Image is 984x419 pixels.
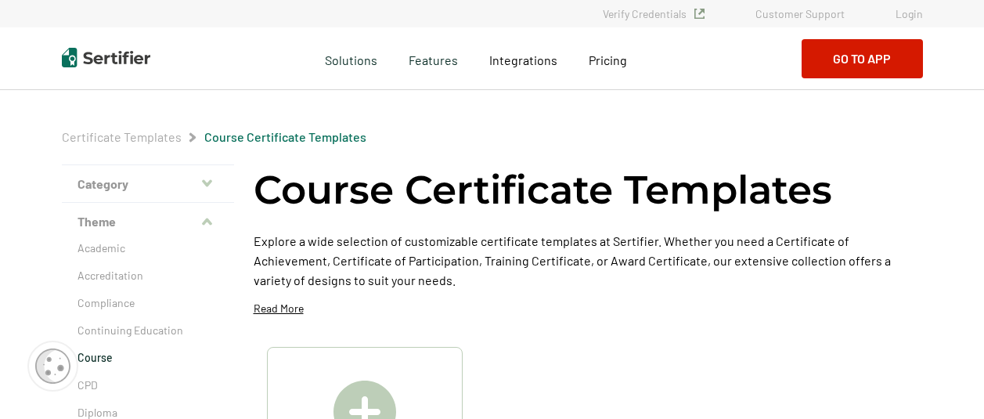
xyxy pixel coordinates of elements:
button: Category [62,165,234,203]
img: Verified [694,9,705,19]
a: Customer Support [755,7,845,20]
p: Read More [254,301,304,316]
a: CPD [77,377,218,393]
a: Verify Credentials [603,7,705,20]
a: Course Certificate Templates [204,129,366,144]
a: Continuing Education [77,323,218,338]
a: Integrations [489,49,557,68]
a: Compliance [77,295,218,311]
a: Certificate Templates [62,129,182,144]
iframe: Chat Widget [906,344,984,419]
a: Login [896,7,923,20]
img: Cookie Popup Icon [35,349,70,384]
span: Solutions [325,49,377,68]
span: Pricing [589,52,627,67]
p: Explore a wide selection of customizable certificate templates at Sertifier. Whether you need a C... [254,231,923,290]
button: Go to App [802,39,923,78]
span: Course Certificate Templates [204,129,366,145]
span: Integrations [489,52,557,67]
a: Academic [77,240,218,256]
div: Breadcrumb [62,129,366,145]
a: Pricing [589,49,627,68]
a: Course [77,350,218,366]
img: Sertifier | Digital Credentialing Platform [62,48,150,67]
button: Theme [62,203,234,240]
span: Certificate Templates [62,129,182,145]
a: Accreditation [77,268,218,284]
h1: Course Certificate Templates [254,164,832,215]
span: Features [409,49,458,68]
